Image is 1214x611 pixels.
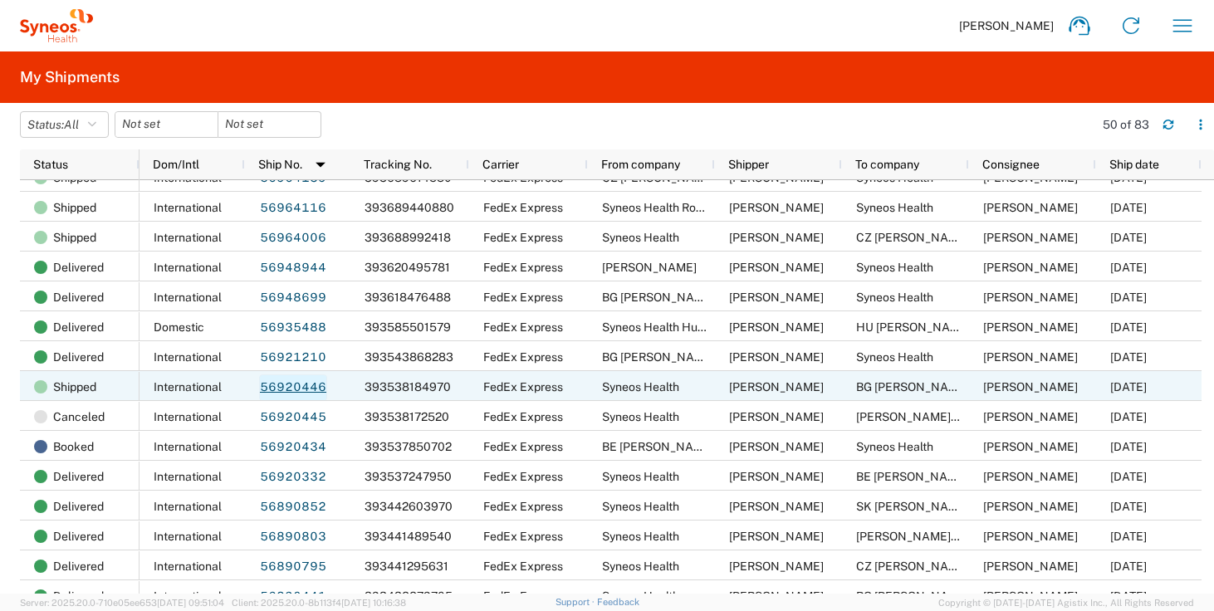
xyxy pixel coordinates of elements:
[856,470,968,483] span: BE Lisa Van Nieuwenhuysen
[983,380,1078,393] span: Magdalena Yaprakova
[602,440,714,453] span: BE Griet Deconinck
[365,470,452,483] span: 393537247950
[1103,117,1149,132] div: 50 of 83
[53,432,94,462] span: Booked
[1110,560,1147,573] span: 09/22/2025
[602,231,679,244] span: Syneos Health
[365,560,448,573] span: 393441295631
[154,589,222,603] span: International
[1110,201,1147,214] span: 09/30/2025
[258,158,302,171] span: Ship No.
[856,231,969,244] span: CZ Sofia Minkina
[53,462,104,491] span: Delivered
[154,500,222,513] span: International
[115,112,218,137] input: Not set
[483,500,563,513] span: FedEx Express
[53,312,104,342] span: Delivered
[729,440,824,453] span: Griet Deconinck
[983,500,1078,513] span: Jaroslav Obert
[602,470,679,483] span: Syneos Health
[365,589,453,603] span: 393438879705
[983,320,1078,334] span: Diana Laczko
[483,589,563,603] span: FedEx Express
[483,201,563,214] span: FedEx Express
[154,470,222,483] span: International
[1110,380,1147,393] span: 09/24/2025
[53,193,96,222] span: Shipped
[53,402,105,432] span: Canceled
[154,350,222,364] span: International
[602,380,679,393] span: Syneos Health
[482,158,519,171] span: Carrier
[983,350,1078,364] span: Zsolt Varga
[365,320,451,334] span: 393585501579
[341,598,406,608] span: [DATE] 10:16:38
[218,112,321,137] input: Not set
[729,350,824,364] span: Altanay Murad
[1110,530,1147,543] span: 09/22/2025
[856,410,1048,423] span: BG Teo Atanasov
[938,595,1194,610] span: Copyright © [DATE]-[DATE] Agistix Inc., All Rights Reserved
[53,282,104,312] span: Delivered
[1110,470,1147,483] span: 09/24/2025
[602,261,697,274] span: SK Kotsiuba Vladyslava
[601,158,680,171] span: From company
[856,320,971,334] span: HU Diana Laczko
[729,560,824,573] span: Zsolt Varga
[729,410,824,423] span: Zsolt Varga
[53,252,104,282] span: Delivered
[1110,500,1147,513] span: 09/23/2025
[729,589,824,603] span: Zsolt Varga
[259,225,327,252] a: 56964006
[1110,231,1147,244] span: 09/30/2025
[365,380,451,393] span: 393538184970
[259,494,327,521] a: 56890852
[1110,291,1147,304] span: 09/26/2025
[1109,158,1159,171] span: Ship date
[259,554,327,580] a: 56890795
[856,261,933,274] span: Syneos Health
[154,291,222,304] span: International
[64,118,79,131] span: All
[259,315,327,341] a: 56935488
[154,201,222,214] span: International
[365,201,454,214] span: 393689440880
[983,560,1078,573] span: Petr Seidl
[483,470,563,483] span: FedEx Express
[856,291,933,304] span: Syneos Health
[602,589,679,603] span: Syneos Health
[364,158,432,171] span: Tracking No.
[154,440,222,453] span: International
[856,530,1048,543] span: BG Teo Atanasov
[483,291,563,304] span: FedEx Express
[855,158,919,171] span: To company
[365,440,452,453] span: 393537850702
[307,151,334,178] img: arrow-dropdown.svg
[1110,440,1147,453] span: 10/01/2025
[259,285,327,311] a: 56948699
[728,158,769,171] span: Shipper
[602,410,679,423] span: Syneos Health
[483,350,563,364] span: FedEx Express
[556,597,597,607] a: Support
[729,500,824,513] span: Zsolt Varga
[53,342,104,372] span: Delivered
[729,291,824,304] span: Tsvetelina Petkova
[856,440,933,453] span: Syneos Health
[602,560,679,573] span: Syneos Health
[729,530,824,543] span: Zsolt Varga
[53,551,104,581] span: Delivered
[365,291,451,304] span: 393618476488
[602,350,715,364] span: BG Altanay Murad
[154,530,222,543] span: International
[483,320,563,334] span: FedEx Express
[365,231,451,244] span: 393688992418
[856,589,969,603] span: RO Alexandra-Mihaela Uglai
[983,470,1078,483] span: Lisa Van Nieuwenhuysen
[983,530,1078,543] span: Teo Atanasov
[729,201,824,214] span: Irina Chirpisizu
[259,195,327,222] a: 56964116
[602,201,757,214] span: Syneos Health Romania S.R.L
[729,320,824,334] span: Varga Zsolt
[983,231,1078,244] span: Sofia Minkina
